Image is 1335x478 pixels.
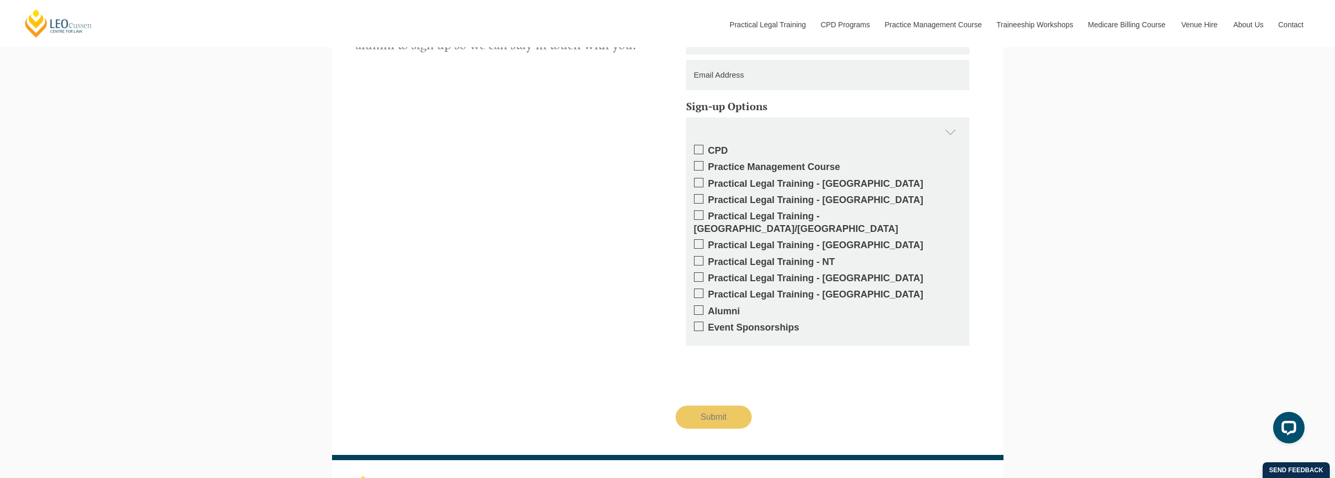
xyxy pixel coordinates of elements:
iframe: LiveChat chat widget [1265,408,1309,452]
a: Practice Management Course [877,2,989,47]
label: Practical Legal Training - [GEOGRAPHIC_DATA] [694,178,962,190]
label: Practical Legal Training - [GEOGRAPHIC_DATA] [694,289,962,301]
a: Traineeship Workshops [989,2,1080,47]
iframe: reCAPTCHA [676,354,835,395]
input: Submit [676,406,752,429]
label: Event Sponsorships [694,322,962,334]
a: About Us [1225,2,1270,47]
label: Practical Legal Training - [GEOGRAPHIC_DATA] [694,272,962,284]
label: Practical Legal Training - [GEOGRAPHIC_DATA]/[GEOGRAPHIC_DATA] [694,210,962,235]
label: Alumni [694,305,962,317]
a: Practical Legal Training [722,2,813,47]
a: [PERSON_NAME] Centre for Law [24,8,93,38]
label: CPD [694,145,962,157]
h5: Sign-up Options [686,101,969,112]
input: Email Address [686,60,969,90]
label: Practical Legal Training - [GEOGRAPHIC_DATA] [694,239,962,251]
a: CPD Programs [813,2,877,47]
label: Practical Legal Training - NT [694,256,962,268]
a: Venue Hire [1173,2,1225,47]
label: Practice Management Course [694,161,962,173]
a: Contact [1270,2,1311,47]
a: Medicare Billing Course [1080,2,1173,47]
label: Practical Legal Training - [GEOGRAPHIC_DATA] [694,194,962,206]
